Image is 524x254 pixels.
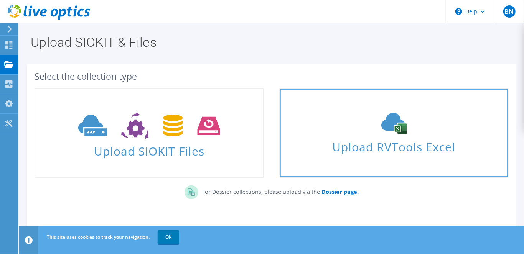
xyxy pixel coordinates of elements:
[35,72,509,80] div: Select the collection type
[455,8,462,15] svg: \n
[320,188,359,195] a: Dossier page.
[321,188,359,195] b: Dossier page.
[35,88,264,178] a: Upload SIOKIT Files
[198,185,359,196] p: For Dossier collections, please upload via the
[279,88,509,178] a: Upload RVTools Excel
[503,5,516,18] span: BN
[31,36,509,49] h1: Upload SIOKIT & Files
[35,141,263,157] span: Upload SIOKIT Files
[158,230,179,244] a: OK
[47,234,150,240] span: This site uses cookies to track your navigation.
[280,137,508,153] span: Upload RVTools Excel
